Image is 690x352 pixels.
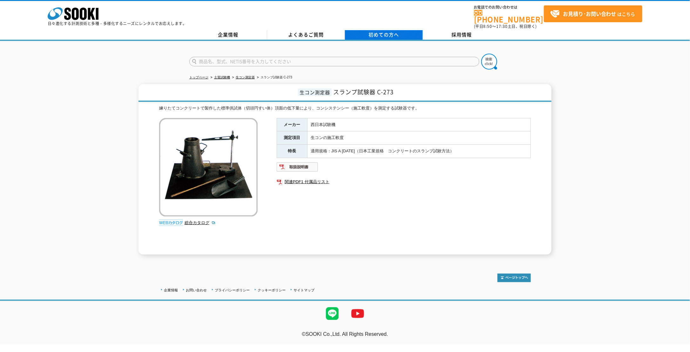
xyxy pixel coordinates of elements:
a: クッキーポリシー [258,288,286,292]
a: 初めての方へ [345,30,423,40]
th: 測定項目 [277,131,308,145]
span: (平日 ～ 土日、祝日除く) [474,23,537,29]
img: webカタログ [159,220,183,226]
a: 取扱説明書 [277,166,318,171]
a: よくあるご質問 [267,30,345,40]
td: 西日本試験機 [308,118,531,131]
th: 特長 [277,145,308,158]
a: トップページ [189,76,208,79]
a: 企業情報 [164,288,178,292]
th: メーカー [277,118,308,131]
td: 生コンの施工軟度 [308,131,531,145]
td: 適用規格：JIS A [DATE]（日本工業規格 コンクリートのスランプ試験方法） [308,145,531,158]
img: トップページへ [497,274,531,282]
a: プライバシーポリシー [215,288,250,292]
span: 17:30 [496,23,508,29]
strong: お見積り･お問い合わせ [563,10,616,17]
a: サイトマップ [294,288,315,292]
span: 8:50 [484,23,492,29]
a: お問い合わせ [186,288,207,292]
a: 総合カタログ [185,220,216,225]
p: 日々進化する計測技術と多種・多様化するニーズにレンタルでお応えします。 [48,22,187,25]
span: 生コン測定器 [298,89,332,96]
div: 練りたてコンクリートで製作した標準供試体（切頭円すい体）頂面の低下量により、コンシステンシー（施工軟度）を測定する試験器です。 [159,105,531,112]
span: スランプ試験器 C-273 [333,88,394,96]
a: [PHONE_NUMBER] [474,10,544,23]
a: お見積り･お問い合わせはこちら [544,5,642,22]
a: 生コン測定器 [236,76,255,79]
a: 企業情報 [189,30,267,40]
img: スランプ試験器 C-273 [159,118,258,216]
a: テストMail [666,338,690,343]
img: btn_search.png [481,54,497,70]
span: 初めての方へ [369,31,399,38]
a: 採用情報 [423,30,501,40]
img: YouTube [345,301,370,326]
a: 土質試験機 [214,76,230,79]
img: 取扱説明書 [277,162,318,172]
input: 商品名、型式、NETIS番号を入力してください [189,57,479,66]
span: お電話でのお問い合わせは [474,5,544,9]
img: LINE [320,301,345,326]
a: 関連PDF1 付属品リスト [277,178,531,186]
li: スランプ試験器 C-273 [256,74,292,81]
span: はこちら [550,9,635,19]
